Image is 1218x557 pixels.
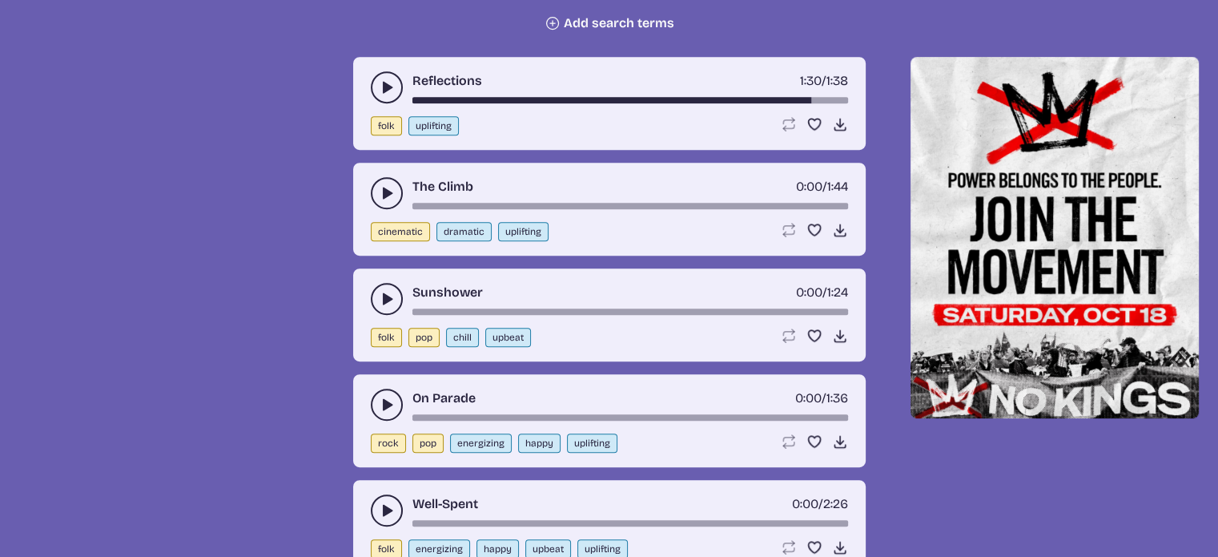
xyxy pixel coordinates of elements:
span: timer [796,285,822,300]
button: Loop [781,222,797,238]
button: chill [446,328,479,347]
div: / [796,283,848,302]
button: happy [518,434,561,453]
a: The Climb [412,177,473,196]
button: uplifting [408,116,459,135]
a: Reflections [412,71,482,91]
button: play-pause toggle [371,389,403,421]
div: / [795,389,848,408]
img: Help save our democracy! [910,57,1200,418]
div: song-time-bar [412,309,848,315]
button: play-pause toggle [371,494,403,527]
div: song-time-bar [412,203,848,209]
button: folk [371,328,402,347]
button: folk [371,116,402,135]
button: Loop [781,539,797,555]
span: 1:44 [827,179,848,194]
div: song-time-bar [412,97,848,103]
button: Loop [781,328,797,344]
span: 2:26 [823,496,848,511]
div: / [792,494,848,514]
span: 1:36 [826,390,848,406]
button: play-pause toggle [371,283,403,315]
button: pop [412,434,444,453]
a: Sunshower [412,283,483,302]
div: / [796,177,848,196]
button: Favorite [806,434,822,450]
button: play-pause toggle [371,71,403,103]
button: upbeat [485,328,531,347]
span: timer [800,73,822,88]
button: energizing [450,434,512,453]
div: song-time-bar [412,520,848,527]
button: Favorite [806,222,822,238]
a: On Parade [412,389,476,408]
button: play-pause toggle [371,177,403,209]
span: timer [795,390,822,406]
button: Favorite [806,328,822,344]
span: timer [792,496,818,511]
div: / [800,71,848,91]
button: Loop [781,116,797,132]
a: Well-Spent [412,494,478,514]
button: Add search terms [545,15,674,31]
span: 1:24 [827,285,848,300]
div: song-time-bar [412,414,848,421]
button: Loop [781,434,797,450]
button: Favorite [806,539,822,555]
button: uplifting [567,434,617,453]
button: cinematic [371,222,430,241]
button: uplifting [498,222,549,241]
span: 1:38 [826,73,848,88]
button: pop [408,328,440,347]
button: dramatic [436,222,492,241]
span: timer [796,179,822,194]
button: Favorite [806,116,822,132]
button: rock [371,434,406,453]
